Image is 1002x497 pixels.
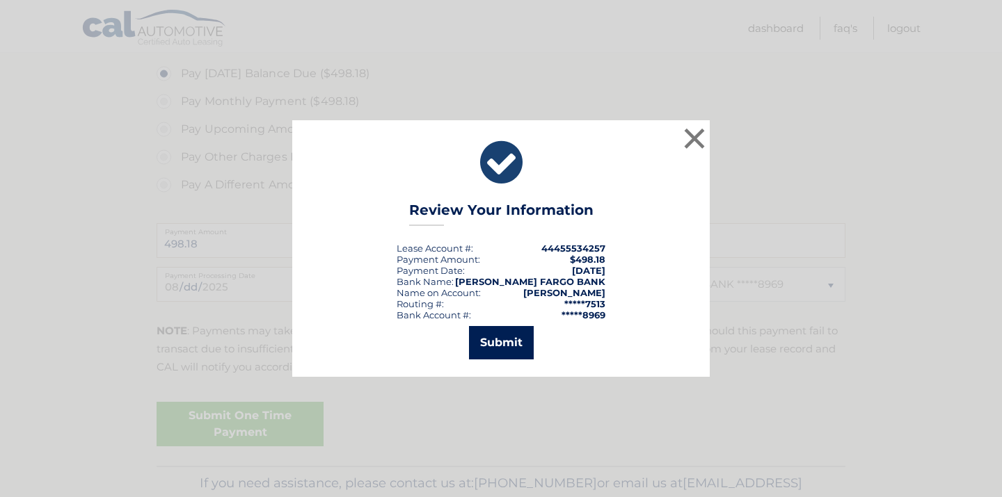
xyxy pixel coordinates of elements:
div: Bank Name: [397,276,454,287]
strong: [PERSON_NAME] [523,287,605,298]
button: Submit [469,326,534,359]
div: Bank Account #: [397,309,471,320]
span: [DATE] [572,265,605,276]
div: Payment Amount: [397,254,480,265]
div: : [397,265,465,276]
button: × [681,124,708,152]
strong: [PERSON_NAME] FARGO BANK [455,276,605,287]
h3: Review Your Information [409,202,594,226]
strong: 44455534257 [541,243,605,254]
span: $498.18 [570,254,605,265]
div: Routing #: [397,298,444,309]
div: Name on Account: [397,287,481,298]
div: Lease Account #: [397,243,473,254]
span: Payment Date [397,265,463,276]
